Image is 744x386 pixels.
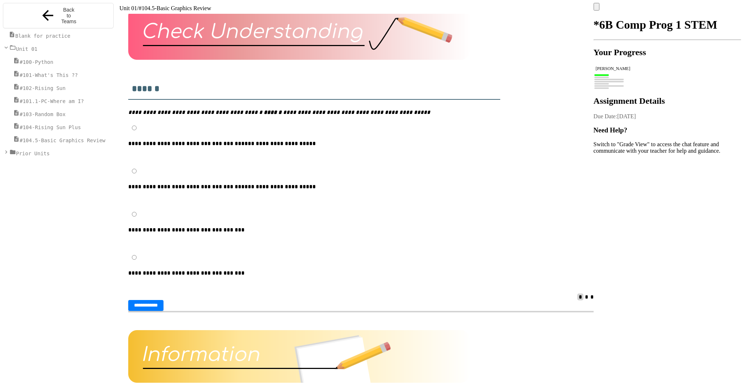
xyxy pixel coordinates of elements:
span: Prior Units [16,151,50,156]
span: / [137,5,138,11]
span: Unit 01 [120,5,137,11]
div: My Account [594,3,741,11]
span: #102-Rising Sun [20,85,65,91]
span: #101-What's This ?? [20,72,78,78]
h3: Need Help? [594,126,741,134]
h1: *6B Comp Prog 1 STEM [594,18,741,32]
h2: Assignment Details [594,96,741,106]
button: Back to Teams [3,3,114,28]
span: #103-Random Box [20,111,65,117]
span: #101.1-PC-Where am I? [20,98,84,104]
span: #104.5-Basic Graphics Review [20,137,105,143]
span: #100-Python [20,59,53,65]
h2: Your Progress [594,48,741,57]
span: #104.5-Basic Graphics Review [139,5,211,11]
div: [PERSON_NAME] [596,66,739,71]
span: Back to Teams [60,7,77,24]
p: Switch to "Grade View" to access the chat feature and communicate with your teacher for help and ... [594,141,741,154]
span: Blank for practice [15,33,70,39]
span: #104-Rising Sun Plus [20,124,81,130]
span: [DATE] [617,113,636,119]
span: Unit 01 [16,46,37,52]
span: Due Date: [594,113,617,119]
